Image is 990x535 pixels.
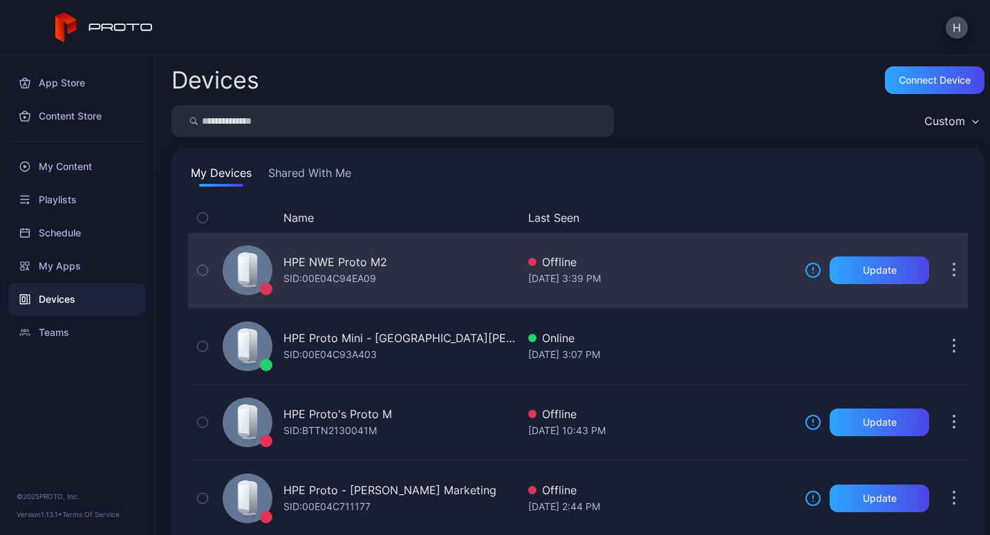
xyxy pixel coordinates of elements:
div: Update [863,265,897,276]
a: My Content [8,150,146,183]
button: Last Seen [528,209,788,226]
div: SID: 00E04C711177 [283,498,371,515]
div: Connect device [899,75,971,86]
div: [DATE] 3:07 PM [528,346,794,363]
div: HPE Proto - [PERSON_NAME] Marketing [283,482,496,498]
div: Update [863,493,897,504]
div: HPE NWE Proto M2 [283,254,387,270]
button: Name [283,209,314,226]
div: [DATE] 2:44 PM [528,498,794,515]
span: Version 1.13.1 • [17,510,62,518]
a: Teams [8,316,146,349]
div: [DATE] 10:43 PM [528,422,794,439]
div: Update Device [799,209,924,226]
div: Offline [528,254,794,270]
div: © 2025 PROTO, Inc. [17,491,138,502]
button: Update [830,485,929,512]
div: Update [863,417,897,428]
div: SID: BTTN2130041M [283,422,377,439]
a: Devices [8,283,146,316]
button: H [946,17,968,39]
div: [DATE] 3:39 PM [528,270,794,287]
div: SID: 00E04C94EA09 [283,270,376,287]
a: Playlists [8,183,146,216]
a: Schedule [8,216,146,250]
div: HPE Proto Mini - [GEOGRAPHIC_DATA][PERSON_NAME] [283,330,517,346]
a: App Store [8,66,146,100]
div: Offline [528,482,794,498]
div: HPE Proto's Proto M [283,406,392,422]
div: Online [528,330,794,346]
div: Custom [924,114,965,128]
button: Shared With Me [265,165,354,187]
button: Connect device [885,66,984,94]
button: Update [830,256,929,284]
button: Update [830,409,929,436]
div: Options [940,209,968,226]
h2: Devices [171,68,259,93]
div: SID: 00E04C93A403 [283,346,377,363]
div: Offline [528,406,794,422]
a: Terms Of Service [62,510,120,518]
a: Content Store [8,100,146,133]
button: Custom [917,105,984,137]
button: My Devices [188,165,254,187]
a: My Apps [8,250,146,283]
